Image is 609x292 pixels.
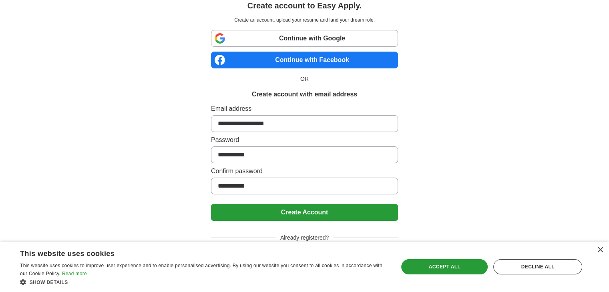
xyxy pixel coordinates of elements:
span: OR [295,75,314,83]
h1: Create account with email address [252,90,357,99]
div: Close [597,247,603,253]
div: Show details [20,278,387,286]
a: Read more, opens a new window [62,271,87,276]
a: Continue with Facebook [211,52,398,68]
label: Password [211,135,398,145]
div: Accept all [401,259,488,274]
label: Confirm password [211,166,398,176]
button: Create Account [211,204,398,221]
label: Email address [211,104,398,114]
p: Create an account, upload your resume and land your dream role. [213,16,396,24]
span: Already registered? [275,234,334,242]
span: Show details [30,280,68,285]
div: Decline all [493,259,582,274]
div: This website uses cookies [20,246,367,258]
a: Continue with Google [211,30,398,47]
span: This website uses cookies to improve user experience and to enable personalised advertising. By u... [20,263,382,276]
